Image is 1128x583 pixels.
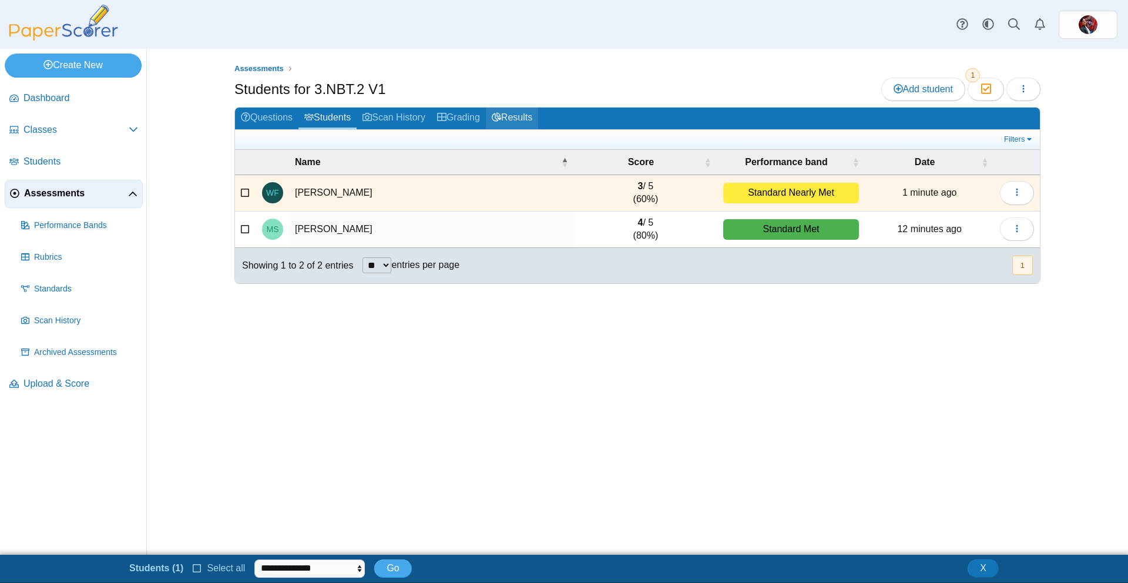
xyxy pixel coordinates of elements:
[23,123,129,136] span: Classes
[16,243,143,272] a: Rubrics
[968,78,1003,101] button: 1
[5,148,143,176] a: Students
[574,212,717,248] td: / 5 (80%)
[5,116,143,145] a: Classes
[968,559,999,577] button: Close
[486,108,538,129] a: Results
[881,78,965,101] a: Add student
[202,563,245,573] span: Select all
[1079,15,1097,34] img: ps.yyrSfKExD6VWH9yo
[965,68,980,82] span: 1
[129,562,183,575] li: Students (1)
[638,217,643,227] b: 4
[704,156,711,168] span: Score : Activate to sort
[5,370,143,398] a: Upload & Score
[23,155,138,168] span: Students
[723,156,850,169] span: Performance band
[34,283,138,295] span: Standards
[231,62,287,76] a: Assessments
[5,32,122,42] a: PaperScorer
[23,377,138,390] span: Upload & Score
[24,187,128,200] span: Assessments
[561,156,568,168] span: Name : Activate to invert sorting
[1011,256,1033,275] nav: pagination
[295,156,559,169] span: Name
[266,189,279,197] span: Wren Farrow
[981,156,988,168] span: Date : Activate to sort
[16,275,143,303] a: Standards
[267,225,279,233] span: Midori Smith
[16,339,143,367] a: Archived Assessments
[16,212,143,240] a: Performance Bands
[980,563,986,573] span: X
[1059,11,1117,39] a: ps.yyrSfKExD6VWH9yo
[5,85,143,113] a: Dashboard
[34,315,138,327] span: Scan History
[391,260,459,270] label: entries per page
[5,180,143,208] a: Assessments
[23,92,138,105] span: Dashboard
[289,175,574,212] td: [PERSON_NAME]
[289,212,574,248] td: [PERSON_NAME]
[374,559,411,577] button: Go
[723,219,860,240] div: Standard Met
[897,224,961,234] time: Oct 3, 2025 at 9:41 AM
[871,156,979,169] span: Date
[5,53,142,77] a: Create New
[34,347,138,358] span: Archived Assessments
[852,156,859,168] span: Performance band : Activate to sort
[638,181,643,191] b: 3
[34,252,138,263] span: Rubrics
[34,220,138,232] span: Performance Bands
[574,175,717,212] td: / 5 (60%)
[357,108,431,129] a: Scan History
[1079,15,1097,34] span: Greg Mullen
[234,64,284,73] span: Assessments
[1027,12,1053,38] a: Alerts
[16,307,143,335] a: Scan History
[894,84,953,94] span: Add student
[5,5,122,41] img: PaperScorer
[1001,133,1037,145] a: Filters
[298,108,357,129] a: Students
[431,108,486,129] a: Grading
[580,156,701,169] span: Score
[234,79,385,99] h1: Students for 3.NBT.2 V1
[1012,256,1033,275] button: 1
[235,108,298,129] a: Questions
[723,183,860,203] div: Standard Nearly Met
[902,187,957,197] time: Oct 3, 2025 at 9:52 AM
[387,563,399,573] span: Go
[235,248,353,283] div: Showing 1 to 2 of 2 entries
